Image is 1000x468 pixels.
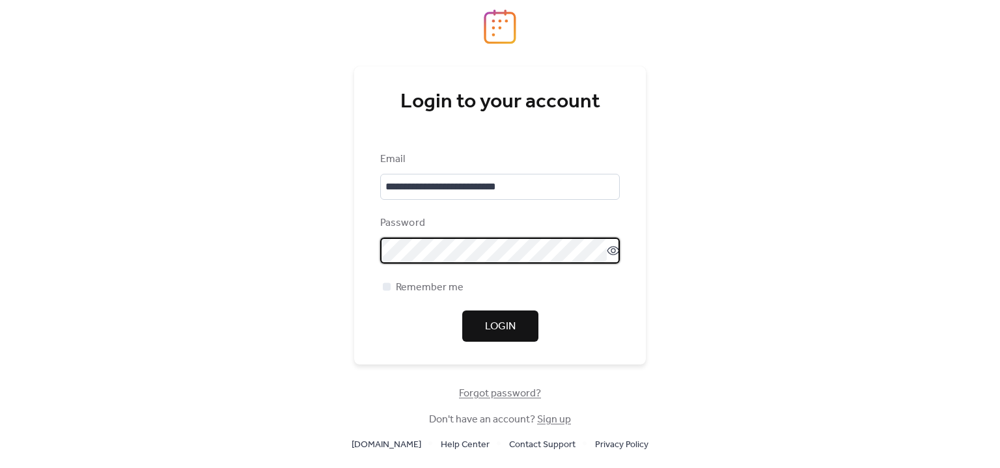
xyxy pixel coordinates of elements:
[441,436,490,452] a: Help Center
[396,280,464,296] span: Remember me
[484,9,516,44] img: logo
[537,409,571,430] a: Sign up
[485,319,516,335] span: Login
[441,437,490,453] span: Help Center
[509,437,576,453] span: Contact Support
[595,437,648,453] span: Privacy Policy
[509,436,576,452] a: Contact Support
[595,436,648,452] a: Privacy Policy
[459,390,541,397] a: Forgot password?
[380,89,620,115] div: Login to your account
[380,215,617,231] div: Password
[462,310,538,342] button: Login
[429,412,571,428] span: Don't have an account?
[352,437,421,453] span: [DOMAIN_NAME]
[380,152,617,167] div: Email
[459,386,541,402] span: Forgot password?
[352,436,421,452] a: [DOMAIN_NAME]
